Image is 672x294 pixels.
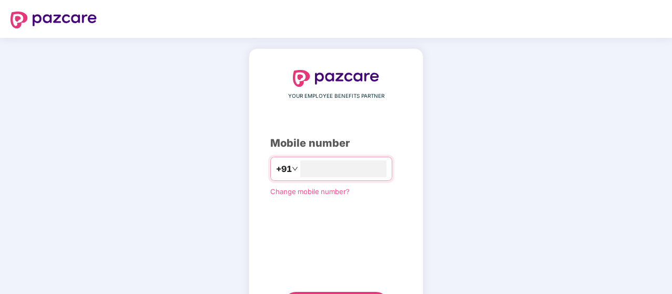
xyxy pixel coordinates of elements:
[293,70,379,87] img: logo
[270,187,350,196] a: Change mobile number?
[276,163,292,176] span: +91
[288,92,384,100] span: YOUR EMPLOYEE BENEFITS PARTNER
[292,166,298,172] span: down
[270,135,402,151] div: Mobile number
[11,12,97,28] img: logo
